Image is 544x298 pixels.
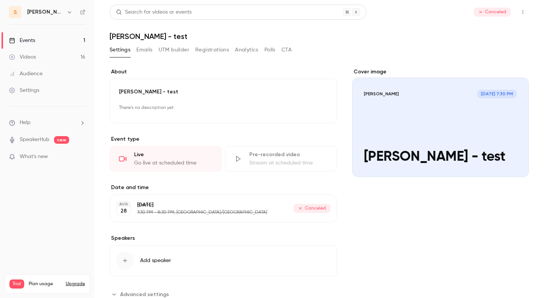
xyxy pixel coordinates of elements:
p: [DATE] [137,201,287,209]
div: Videos [9,53,36,61]
div: Pre-recorded videoStream at scheduled time [225,146,337,172]
div: Live [134,151,212,158]
span: new [54,136,69,144]
p: Event type [110,135,337,143]
span: Plan usage [29,281,61,287]
iframe: Noticeable Trigger [76,154,85,160]
button: Analytics [235,44,258,56]
div: Stream at scheduled time [249,159,328,167]
div: Search for videos or events [116,8,192,16]
div: Events [9,37,35,44]
div: Pre-recorded video [249,151,328,158]
div: Audience [9,70,43,78]
label: Cover image [352,68,529,76]
p: 7:30 PM - 8:30 PM, [GEOGRAPHIC_DATA]/[GEOGRAPHIC_DATA] [137,210,287,216]
button: Upgrade [66,281,85,287]
button: Registrations [195,44,229,56]
span: Canceled [474,8,511,17]
p: 28 [121,207,127,215]
span: Trial [9,279,24,289]
div: LiveGo live at scheduled time [110,146,222,172]
label: About [110,68,337,76]
h6: [PERSON_NAME] [27,8,63,16]
span: Canceled [294,204,331,213]
div: AUG [117,202,130,207]
h1: [PERSON_NAME] - test [110,32,529,41]
button: Polls [264,44,275,56]
button: Emails [136,44,152,56]
label: Speakers [110,234,337,242]
button: Settings [110,44,130,56]
button: CTA [281,44,292,56]
div: Go live at scheduled time [134,159,212,167]
label: Date and time [110,184,337,191]
span: s [14,8,17,16]
p: There's no description yet [119,102,328,114]
a: SpeakerHub [20,136,49,144]
p: [PERSON_NAME] - test [119,88,328,96]
li: help-dropdown-opener [9,119,85,127]
span: Add speaker [140,257,171,264]
span: Help [20,119,31,127]
span: What's new [20,153,48,161]
button: Add speaker [110,245,337,276]
button: UTM builder [159,44,189,56]
div: Settings [9,87,39,94]
section: Cover image [352,68,529,177]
